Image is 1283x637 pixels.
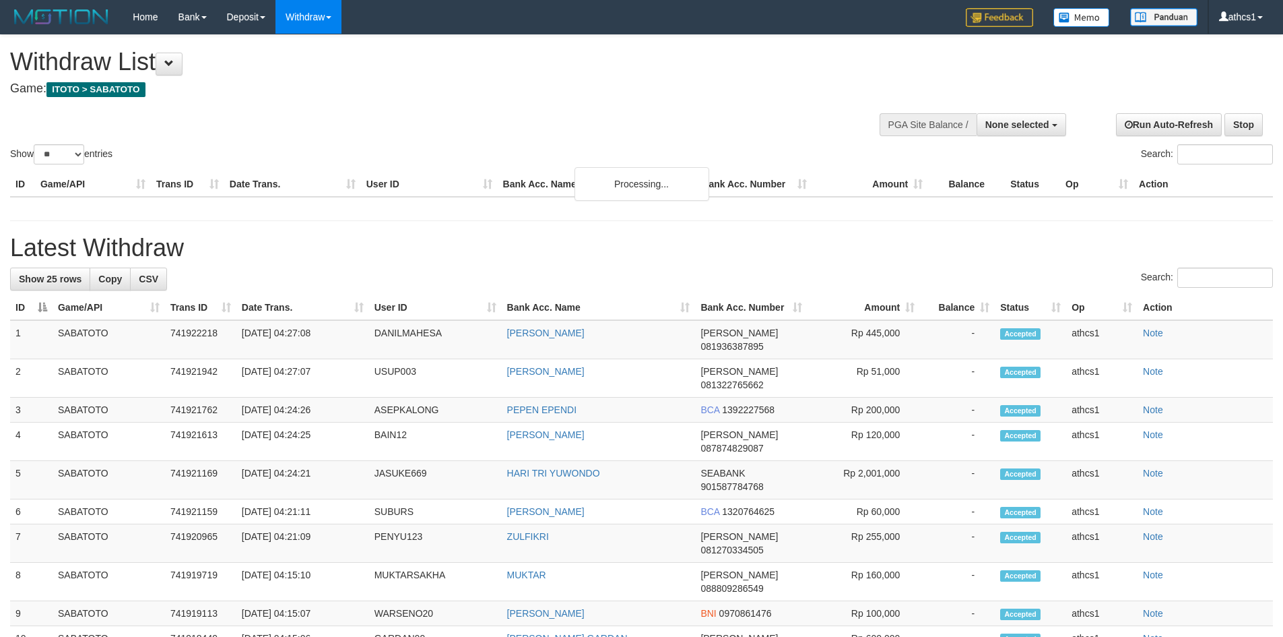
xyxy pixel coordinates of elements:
[880,113,977,136] div: PGA Site Balance /
[46,82,145,97] span: ITOTO > SABATOTO
[1177,268,1273,288] input: Search:
[10,7,112,27] img: MOTION_logo.png
[700,608,716,619] span: BNI
[10,398,53,423] td: 3
[1143,570,1163,580] a: Note
[10,601,53,626] td: 9
[1000,609,1041,620] span: Accepted
[498,172,697,197] th: Bank Acc. Name
[53,423,165,461] td: SABATOTO
[165,601,236,626] td: 741919113
[369,295,502,320] th: User ID: activate to sort column ascending
[502,295,696,320] th: Bank Acc. Name: activate to sort column ascending
[700,380,763,390] span: Copy 081322765662 to clipboard
[995,295,1066,320] th: Status: activate to sort column ascending
[1141,268,1273,288] label: Search:
[369,461,502,499] td: JASUKE669
[236,423,369,461] td: [DATE] 04:24:25
[1138,295,1273,320] th: Action
[696,172,812,197] th: Bank Acc. Number
[90,268,131,291] a: Copy
[1177,144,1273,164] input: Search:
[808,398,920,423] td: Rp 200,000
[808,295,920,320] th: Amount: activate to sort column ascending
[10,295,53,320] th: ID: activate to sort column descending
[808,461,920,499] td: Rp 2,001,000
[369,423,502,461] td: BAIN12
[700,328,778,338] span: [PERSON_NAME]
[1066,423,1138,461] td: athcs1
[1066,320,1138,359] td: athcs1
[507,531,549,542] a: ZULFIKRI
[1000,507,1041,518] span: Accepted
[920,601,995,626] td: -
[985,119,1049,130] span: None selected
[165,398,236,423] td: 741921762
[920,423,995,461] td: -
[10,524,53,563] td: 7
[1066,524,1138,563] td: athcs1
[920,320,995,359] td: -
[920,461,995,499] td: -
[1143,608,1163,619] a: Note
[808,359,920,398] td: Rp 51,000
[165,524,236,563] td: 741920965
[53,359,165,398] td: SABATOTO
[53,461,165,499] td: SABATOTO
[808,423,920,461] td: Rp 120,000
[1000,468,1041,480] span: Accepted
[369,563,502,601] td: MUKTARSAKHA
[10,461,53,499] td: 5
[236,499,369,524] td: [DATE] 04:21:11
[1133,172,1273,197] th: Action
[10,563,53,601] td: 8
[165,295,236,320] th: Trans ID: activate to sort column ascending
[53,524,165,563] td: SABATOTO
[1005,172,1060,197] th: Status
[369,320,502,359] td: DANILMAHESA
[236,461,369,499] td: [DATE] 04:24:21
[1141,144,1273,164] label: Search:
[165,423,236,461] td: 741921613
[808,601,920,626] td: Rp 100,000
[35,172,151,197] th: Game/API
[700,404,719,415] span: BCA
[928,172,1005,197] th: Balance
[165,320,236,359] td: 741922218
[53,398,165,423] td: SABATOTO
[19,274,81,284] span: Show 25 rows
[695,295,808,320] th: Bank Acc. Number: activate to sort column ascending
[507,608,585,619] a: [PERSON_NAME]
[700,506,719,517] span: BCA
[700,583,763,594] span: Copy 088809286549 to clipboard
[369,499,502,524] td: SUBURS
[369,398,502,423] td: ASEPKALONG
[700,531,778,542] span: [PERSON_NAME]
[10,320,53,359] td: 1
[1143,429,1163,440] a: Note
[966,8,1033,27] img: Feedback.jpg
[130,268,167,291] a: CSV
[10,172,35,197] th: ID
[700,341,763,352] span: Copy 081936387895 to clipboard
[1000,367,1041,378] span: Accepted
[165,563,236,601] td: 741919719
[369,601,502,626] td: WARSENO20
[507,328,585,338] a: [PERSON_NAME]
[10,268,90,291] a: Show 25 rows
[507,506,585,517] a: [PERSON_NAME]
[236,524,369,563] td: [DATE] 04:21:09
[10,499,53,524] td: 6
[53,499,165,524] td: SABATOTO
[165,359,236,398] td: 741921942
[151,172,224,197] th: Trans ID
[1143,506,1163,517] a: Note
[1066,601,1138,626] td: athcs1
[224,172,361,197] th: Date Trans.
[920,524,995,563] td: -
[700,468,745,479] span: SEABANK
[700,570,778,580] span: [PERSON_NAME]
[920,563,995,601] td: -
[700,443,763,454] span: Copy 087874829087 to clipboard
[10,49,842,75] h1: Withdraw List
